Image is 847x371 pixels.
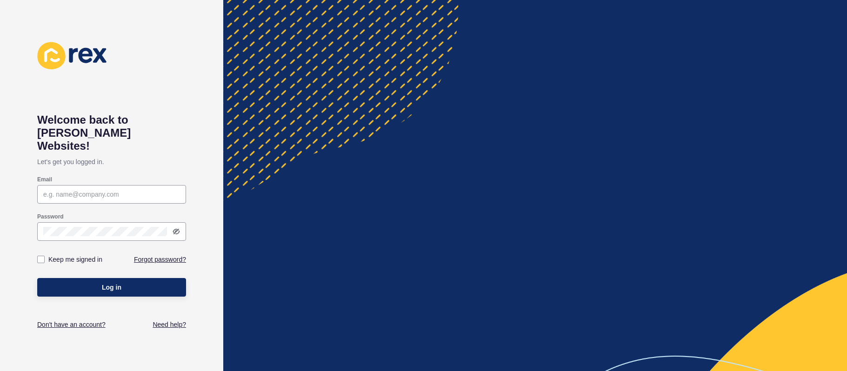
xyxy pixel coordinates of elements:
button: Log in [37,278,186,297]
label: Email [37,176,52,183]
label: Password [37,213,64,220]
a: Don't have an account? [37,320,106,329]
a: Need help? [153,320,186,329]
p: Let's get you logged in. [37,152,186,171]
span: Log in [102,283,121,292]
h1: Welcome back to [PERSON_NAME] Websites! [37,113,186,152]
a: Forgot password? [134,255,186,264]
label: Keep me signed in [48,255,102,264]
input: e.g. name@company.com [43,190,180,199]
